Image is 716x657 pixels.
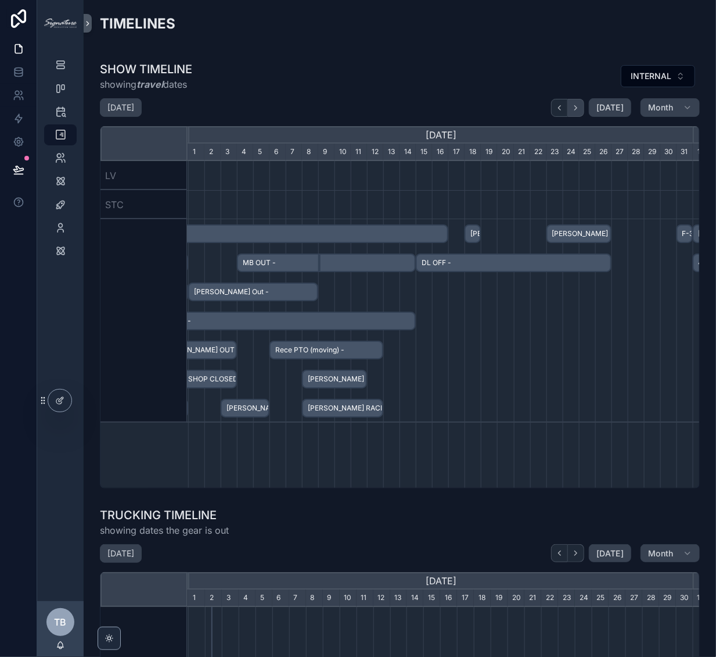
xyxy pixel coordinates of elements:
[221,399,269,418] div: Matt PTO -
[136,78,163,90] em: travel
[448,144,465,161] div: 17
[678,224,692,244] span: F-350 REGISTRATION EXPIRES -
[156,341,237,360] div: ANDY OUT -
[440,590,457,607] div: 16
[373,590,390,607] div: 12
[188,144,204,161] div: 1
[474,590,491,607] div: 18
[318,253,321,273] div: Matt PTO -
[465,144,481,161] div: 18
[222,399,268,418] span: [PERSON_NAME] -
[546,144,563,161] div: 23
[205,590,222,607] div: 2
[592,590,609,607] div: 25
[303,399,382,418] span: [PERSON_NAME] RACING -
[631,70,671,82] span: INTERNAL
[303,370,366,389] span: [PERSON_NAME] PTO -
[188,590,205,607] div: 1
[417,253,610,273] span: DL OFF -
[548,224,610,244] span: [PERSON_NAME] RACING -
[272,590,289,607] div: 6
[524,590,541,607] div: 21
[357,590,373,607] div: 11
[676,590,693,607] div: 30
[575,590,592,607] div: 24
[660,144,677,161] div: 30
[323,590,340,607] div: 9
[189,283,317,302] span: [PERSON_NAME] Out -
[238,253,415,273] span: MB OUT -
[589,544,631,563] button: [DATE]
[432,144,448,161] div: 16
[256,590,272,607] div: 5
[693,590,710,607] div: 1
[406,590,423,607] div: 14
[334,144,351,161] div: 10
[625,590,642,607] div: 27
[204,144,221,161] div: 2
[416,144,432,161] div: 15
[302,399,383,418] div: BRANDON RACING -
[579,144,595,161] div: 25
[530,144,546,161] div: 22
[628,144,644,161] div: 28
[589,98,631,117] button: [DATE]
[306,590,323,607] div: 8
[271,341,382,360] span: Rece PTO (moving) -
[157,370,236,389] span: STC/LV SHOP CLOSED -
[641,544,700,563] button: Month
[302,144,318,161] div: 8
[239,590,256,607] div: 4
[677,224,693,244] div: F-350 REGISTRATION EXPIRES -
[621,65,695,87] button: Select Button
[100,14,175,33] h2: TIMELINES
[107,312,416,331] div: SCOTT OUT -
[100,507,229,523] h1: TRUCKING TIMELINE
[648,102,674,113] span: Month
[302,370,367,389] div: Ross PTO -
[400,144,416,161] div: 14
[693,224,709,244] div: BRANDON RACING -
[390,590,407,607] div: 13
[269,144,286,161] div: 6
[289,590,306,607] div: 7
[188,572,693,590] div: [DATE]
[157,341,236,360] span: [PERSON_NAME] OUT -
[609,590,625,607] div: 26
[694,224,708,244] span: [PERSON_NAME] RACING -
[367,144,383,161] div: 12
[423,590,440,607] div: 15
[286,144,302,161] div: 7
[100,77,192,91] span: showing dates
[644,144,660,161] div: 29
[188,283,318,302] div: Anthony Out -
[641,98,700,117] button: Month
[563,144,579,161] div: 24
[491,590,508,607] div: 19
[611,144,628,161] div: 27
[318,144,334,161] div: 9
[108,312,415,331] span: [PERSON_NAME] OUT -
[156,370,237,389] div: STC/LV SHOP CLOSED -
[558,590,575,607] div: 23
[659,590,676,607] div: 29
[693,144,709,161] div: 1
[642,590,659,607] div: 28
[416,253,611,273] div: DL OFF -
[188,126,693,144] div: [DATE]
[37,47,84,277] div: scrollable content
[508,590,524,607] div: 20
[253,144,269,161] div: 5
[481,144,497,161] div: 19
[222,590,239,607] div: 3
[340,590,357,607] div: 10
[595,144,611,161] div: 26
[221,144,237,161] div: 3
[100,523,229,537] span: showing dates the gear is out
[100,190,188,219] div: STC
[596,102,624,113] span: [DATE]
[100,161,188,190] div: LV
[497,144,513,161] div: 20
[237,144,253,161] div: 4
[44,19,77,28] img: App logo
